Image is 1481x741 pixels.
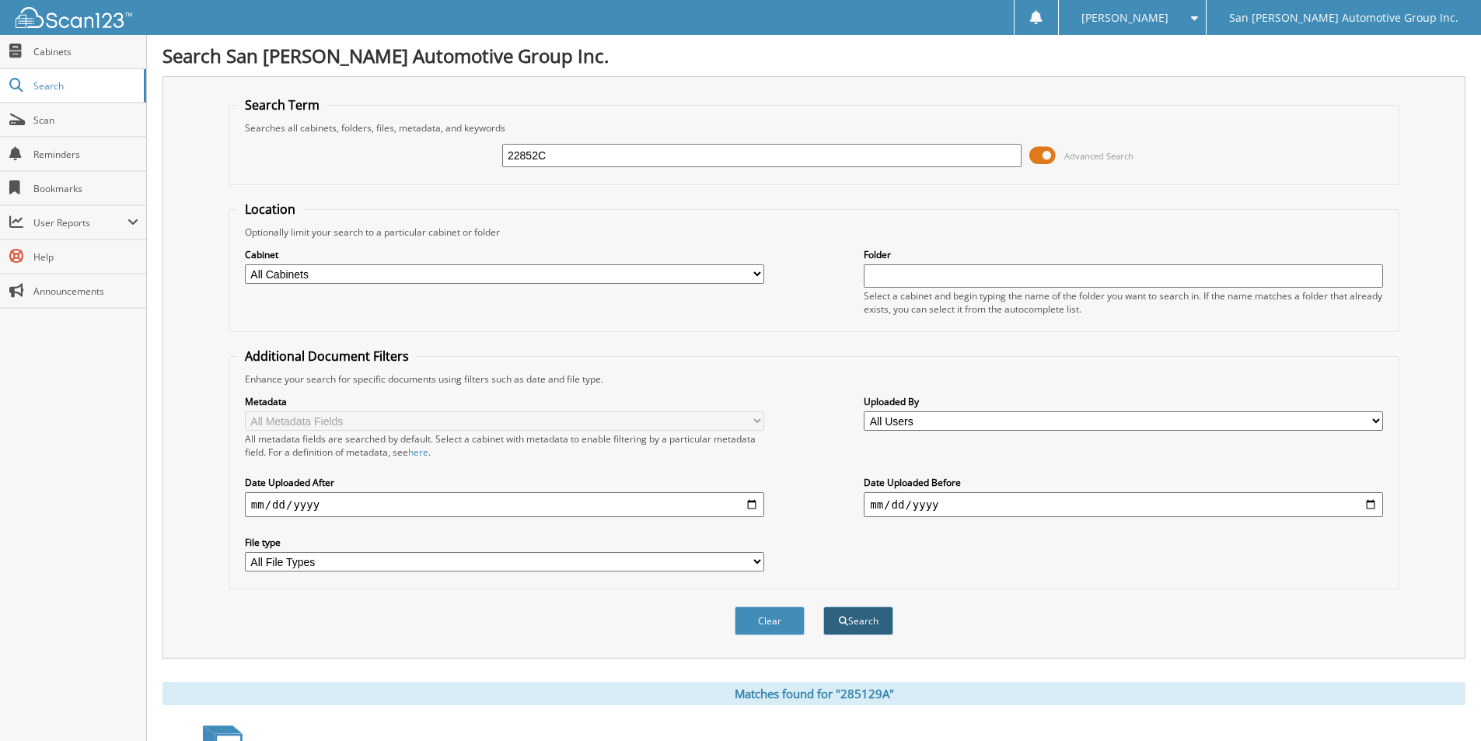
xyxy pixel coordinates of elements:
[237,225,1391,239] div: Optionally limit your search to a particular cabinet or folder
[245,248,764,261] label: Cabinet
[735,606,805,635] button: Clear
[33,285,138,298] span: Announcements
[864,476,1383,489] label: Date Uploaded Before
[237,372,1391,386] div: Enhance your search for specific documents using filters such as date and file type.
[33,79,136,93] span: Search
[245,476,764,489] label: Date Uploaded After
[1081,13,1168,23] span: [PERSON_NAME]
[237,96,327,114] legend: Search Term
[237,348,417,365] legend: Additional Document Filters
[1403,666,1481,741] iframe: Chat Widget
[33,148,138,161] span: Reminders
[237,121,1391,135] div: Searches all cabinets, folders, files, metadata, and keywords
[864,395,1383,408] label: Uploaded By
[33,182,138,195] span: Bookmarks
[408,446,428,459] a: here
[1229,13,1458,23] span: San [PERSON_NAME] Automotive Group Inc.
[16,7,132,28] img: scan123-logo-white.svg
[33,114,138,127] span: Scan
[33,45,138,58] span: Cabinets
[245,432,764,459] div: All metadata fields are searched by default. Select a cabinet with metadata to enable filtering b...
[162,682,1465,705] div: Matches found for "285129A"
[823,606,893,635] button: Search
[1064,150,1133,162] span: Advanced Search
[245,395,764,408] label: Metadata
[864,248,1383,261] label: Folder
[245,536,764,549] label: File type
[33,216,127,229] span: User Reports
[864,492,1383,517] input: end
[864,289,1383,316] div: Select a cabinet and begin typing the name of the folder you want to search in. If the name match...
[33,250,138,264] span: Help
[237,201,303,218] legend: Location
[162,43,1465,68] h1: Search San [PERSON_NAME] Automotive Group Inc.
[245,492,764,517] input: start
